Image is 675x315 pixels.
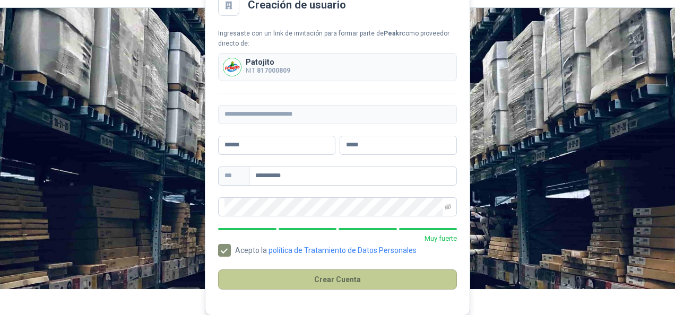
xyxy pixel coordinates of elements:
span: Acepto la [231,247,421,254]
button: Crear Cuenta [218,269,457,290]
a: política de Tratamiento de Datos Personales [269,246,417,255]
div: Ingresaste con un link de invitación para formar parte de como proveedor directo de: [218,29,457,49]
p: Muy fuerte [218,233,457,244]
img: Company Logo [223,58,241,76]
b: Peakr [384,30,402,37]
p: Patojito [246,58,290,66]
b: 817000809 [257,67,290,74]
p: NIT [246,66,290,76]
span: eye-invisible [445,204,451,210]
